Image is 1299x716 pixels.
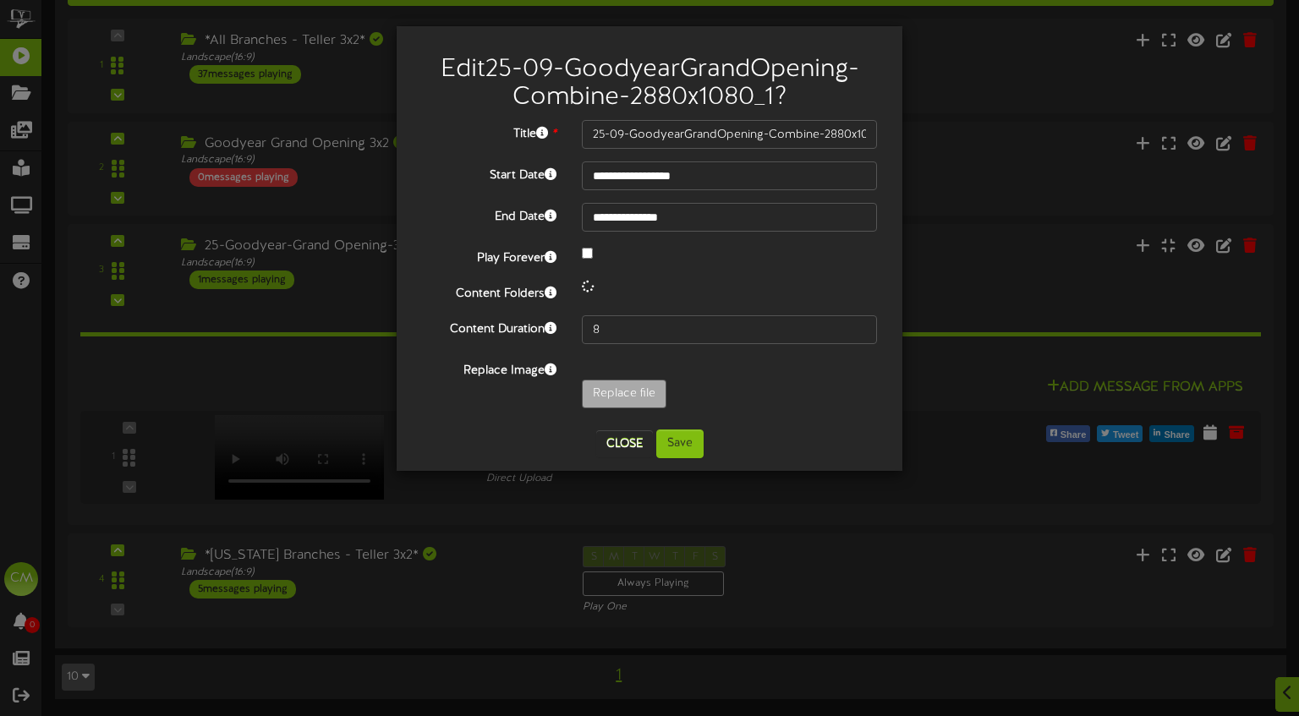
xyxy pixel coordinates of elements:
[409,357,569,380] label: Replace Image
[409,120,569,143] label: Title
[582,120,877,149] input: Title
[656,429,704,458] button: Save
[409,244,569,267] label: Play Forever
[409,161,569,184] label: Start Date
[409,203,569,226] label: End Date
[596,430,653,457] button: Close
[422,56,877,112] h2: Edit 25-09-GoodyearGrandOpening-Combine-2880x1080_1 ?
[582,315,877,344] input: 15
[409,280,569,303] label: Content Folders
[409,315,569,338] label: Content Duration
